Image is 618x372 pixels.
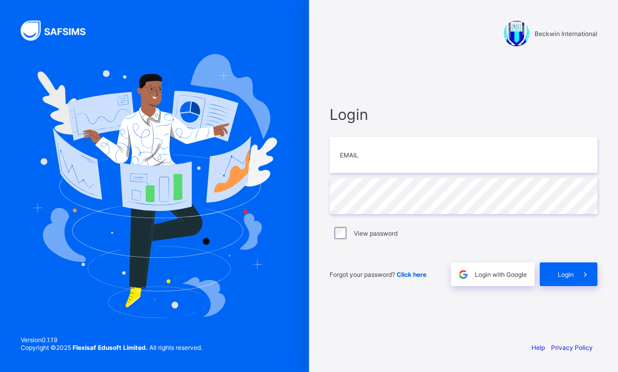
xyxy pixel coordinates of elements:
[32,54,277,317] img: Hero Image
[397,271,426,278] a: Click here
[330,271,426,278] span: Forgot your password?
[551,344,593,351] a: Privacy Policy
[21,344,202,351] span: Copyright © 2025 All rights reserved.
[21,21,98,41] img: SAFSIMS Logo
[475,271,527,278] span: Login with Google
[73,344,148,351] strong: Flexisaf Edusoft Limited.
[354,229,398,237] label: View password
[21,336,202,344] span: Version 0.1.19
[535,30,597,38] span: Beckwin International
[531,344,545,351] a: Help
[457,269,469,280] img: google.396cfc9801f0270233282035f929180a.svg
[330,105,597,123] span: Login
[558,271,574,278] span: Login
